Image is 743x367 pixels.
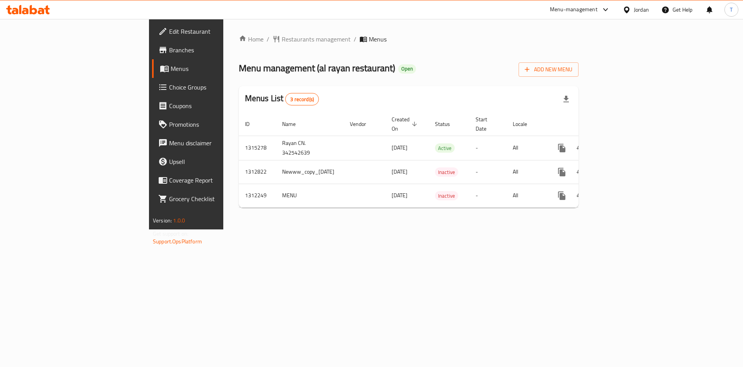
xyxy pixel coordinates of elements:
td: - [469,160,507,184]
div: Open [398,64,416,74]
span: 3 record(s) [286,96,318,103]
button: more [553,163,571,181]
span: Inactive [435,191,458,200]
span: Menu disclaimer [169,138,267,148]
div: Menu-management [550,5,597,14]
span: Inactive [435,168,458,177]
span: Created On [392,115,419,133]
span: Locale [513,119,537,129]
span: Coverage Report [169,176,267,185]
td: All [507,160,546,184]
span: Get support on: [153,229,188,239]
span: T [730,5,733,14]
a: Menu disclaimer [152,134,273,152]
td: All [507,184,546,207]
span: ID [245,119,260,129]
a: Support.OpsPlatform [153,236,202,246]
div: Active [435,143,455,153]
span: [DATE] [392,143,407,153]
span: Grocery Checklist [169,194,267,203]
span: Active [435,144,455,153]
span: 1.0.0 [173,215,185,226]
td: MENU [276,184,344,207]
a: Choice Groups [152,78,273,96]
span: Edit Restaurant [169,27,267,36]
span: Menus [369,34,387,44]
td: - [469,136,507,160]
span: Upsell [169,157,267,166]
span: Version: [153,215,172,226]
div: Total records count [285,93,319,105]
button: Change Status [571,186,590,205]
a: Coverage Report [152,171,273,190]
span: Branches [169,45,267,55]
a: Branches [152,41,273,59]
span: Start Date [476,115,497,133]
div: Inactive [435,167,458,177]
span: Menus [171,64,267,73]
a: Restaurants management [272,34,351,44]
button: Add New Menu [519,62,579,77]
td: Rayan CN. 342542639 [276,136,344,160]
span: Promotions [169,120,267,129]
td: Newww_copy_[DATE] [276,160,344,184]
h2: Menus List [245,93,319,105]
button: Change Status [571,139,590,157]
div: Jordan [634,5,649,14]
a: Menus [152,59,273,78]
div: Export file [557,90,575,109]
span: Choice Groups [169,83,267,92]
span: Add New Menu [525,65,572,74]
a: Promotions [152,115,273,134]
span: Open [398,65,416,72]
button: Change Status [571,163,590,181]
span: [DATE] [392,167,407,177]
a: Grocery Checklist [152,190,273,208]
table: enhanced table [239,112,633,208]
span: Vendor [350,119,376,129]
li: / [354,34,356,44]
button: more [553,139,571,157]
button: more [553,186,571,205]
a: Edit Restaurant [152,22,273,41]
td: All [507,136,546,160]
span: Menu management ( al rayan restaurant ) [239,59,395,77]
td: - [469,184,507,207]
a: Coupons [152,96,273,115]
span: Coupons [169,101,267,110]
a: Upsell [152,152,273,171]
th: Actions [546,112,633,136]
span: Name [282,119,306,129]
span: Status [435,119,460,129]
nav: breadcrumb [239,34,579,44]
span: [DATE] [392,190,407,200]
span: Restaurants management [282,34,351,44]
